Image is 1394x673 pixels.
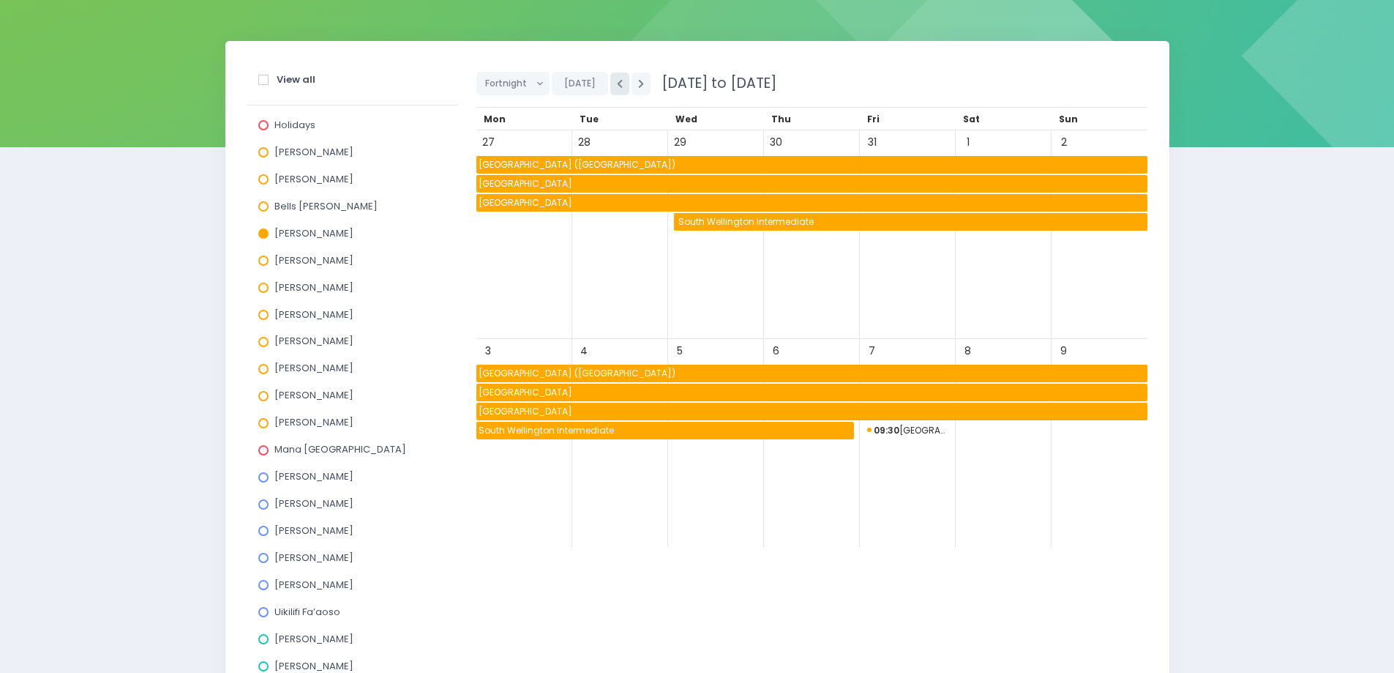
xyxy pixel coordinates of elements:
[476,365,1147,382] span: St Patrick's School (Masterton)
[274,388,353,402] span: [PERSON_NAME]
[670,341,690,361] span: 5
[862,133,882,152] span: 31
[274,551,353,565] span: [PERSON_NAME]
[574,341,594,361] span: 4
[274,280,353,294] span: [PERSON_NAME]
[274,334,353,348] span: [PERSON_NAME]
[274,253,353,267] span: [PERSON_NAME]
[675,113,697,125] span: Wed
[274,199,378,213] span: Bells [PERSON_NAME]
[274,605,340,619] span: Uikilifi Fa’aoso
[476,175,1147,193] span: Wellington East Girls' College
[476,422,854,439] span: South Wellington Intermediate
[274,659,353,673] span: [PERSON_NAME]
[653,73,776,93] span: [DATE] to [DATE]
[476,384,1147,401] span: Wellington East Girls' College
[274,578,353,592] span: [PERSON_NAME]
[274,145,353,159] span: [PERSON_NAME]
[1054,133,1073,152] span: 2
[580,113,599,125] span: Tue
[274,469,353,483] span: [PERSON_NAME]
[479,133,498,152] span: 27
[274,361,353,375] span: [PERSON_NAME]
[867,113,880,125] span: Fri
[274,226,353,240] span: [PERSON_NAME]
[476,72,550,95] button: Fortnight
[274,308,353,321] span: [PERSON_NAME]
[766,341,786,361] span: 6
[958,133,978,152] span: 1
[479,341,498,361] span: 3
[1059,113,1078,125] span: Sun
[274,497,353,510] span: [PERSON_NAME]
[274,118,315,132] span: Holidays
[274,415,353,429] span: [PERSON_NAME]
[485,72,531,94] span: Fortnight
[476,403,1147,420] span: Paremata School
[670,133,690,152] span: 29
[484,113,506,125] span: Mon
[1054,341,1073,361] span: 9
[274,442,406,456] span: Mana [GEOGRAPHIC_DATA]
[274,524,353,538] span: [PERSON_NAME]
[274,172,353,186] span: [PERSON_NAME]
[862,341,882,361] span: 7
[552,72,608,95] button: [DATE]
[574,133,594,152] span: 28
[274,632,353,646] span: [PERSON_NAME]
[867,422,948,439] span: Churton Park School
[766,133,786,152] span: 30
[676,213,1147,231] span: South Wellington Intermediate
[874,424,899,436] strong: 09:30
[958,341,978,361] span: 8
[277,72,315,86] strong: View all
[476,194,1147,212] span: Paremata School
[963,113,980,125] span: Sat
[771,113,791,125] span: Thu
[476,156,1147,174] span: St Patrick's School (Masterton)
